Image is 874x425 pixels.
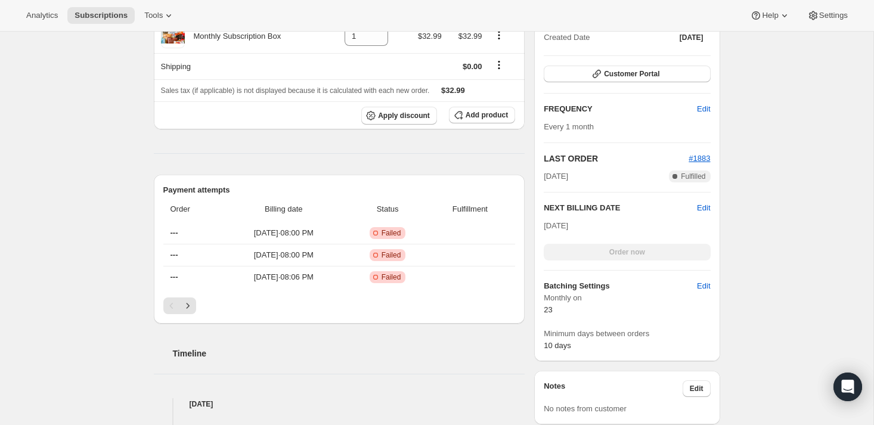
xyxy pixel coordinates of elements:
span: Status [351,203,425,215]
span: Edit [697,103,710,115]
button: [DATE] [672,29,711,46]
th: Shipping [154,53,326,79]
span: Sales tax (if applicable) is not displayed because it is calculated with each new order. [161,86,430,95]
span: Analytics [26,11,58,20]
span: 10 days [544,341,571,350]
div: Monthly Subscription Box [185,30,281,42]
button: #1883 [689,153,710,165]
span: $32.99 [418,32,442,41]
h2: LAST ORDER [544,153,689,165]
span: --- [171,228,178,237]
button: Next [179,297,196,314]
span: Settings [819,11,848,20]
nav: Pagination [163,297,516,314]
span: $32.99 [458,32,482,41]
span: Help [762,11,778,20]
a: #1883 [689,154,710,163]
button: Apply discount [361,107,437,125]
th: Order [163,196,221,222]
button: Shipping actions [489,58,509,72]
span: Fulfillment [432,203,509,215]
h3: Notes [544,380,683,397]
span: Created Date [544,32,590,44]
span: Failed [382,272,401,282]
span: Monthly on [544,292,710,304]
span: Billing date [224,203,343,215]
span: [DATE] [680,33,703,42]
button: Tools [137,7,182,24]
button: Analytics [19,7,65,24]
span: Failed [382,228,401,238]
button: Product actions [489,29,509,42]
button: Customer Portal [544,66,710,82]
span: Tools [144,11,163,20]
span: Add product [466,110,508,120]
button: Help [743,7,797,24]
h2: NEXT BILLING DATE [544,202,697,214]
span: Minimum days between orders [544,328,710,340]
span: --- [171,272,178,281]
h6: Batching Settings [544,280,697,292]
span: $0.00 [463,62,482,71]
span: 23 [544,305,552,314]
span: [DATE] · 08:00 PM [224,227,343,239]
span: No notes from customer [544,404,627,413]
button: Edit [683,380,711,397]
span: Edit [697,280,710,292]
h2: Payment attempts [163,184,516,196]
button: Add product [449,107,515,123]
button: Settings [800,7,855,24]
span: [DATE] · 08:00 PM [224,249,343,261]
h2: FREQUENCY [544,103,697,115]
span: Customer Portal [604,69,659,79]
button: Edit [690,277,717,296]
span: $32.99 [441,86,465,95]
button: Edit [697,202,710,214]
span: [DATE] [544,221,568,230]
span: [DATE] · 08:06 PM [224,271,343,283]
button: Subscriptions [67,7,135,24]
span: --- [171,250,178,259]
span: [DATE] [544,170,568,182]
span: Apply discount [378,111,430,120]
span: Failed [382,250,401,260]
div: Open Intercom Messenger [833,373,862,401]
span: Every 1 month [544,122,594,131]
button: Edit [690,100,717,119]
span: Fulfilled [681,172,705,181]
h2: Timeline [173,348,525,359]
span: Subscriptions [75,11,128,20]
h4: [DATE] [154,398,525,410]
span: Edit [690,384,703,393]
